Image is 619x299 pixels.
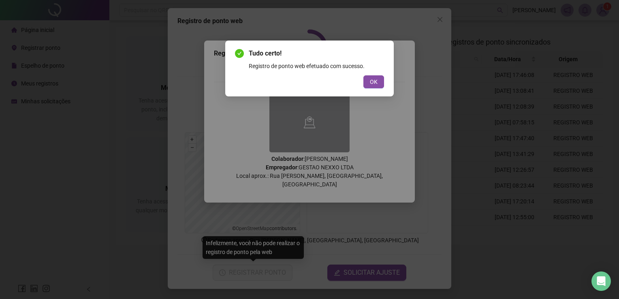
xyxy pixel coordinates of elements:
span: check-circle [235,49,244,58]
button: OK [363,75,384,88]
span: OK [370,77,378,86]
span: Tudo certo! [249,49,384,58]
div: Registro de ponto web efetuado com sucesso. [249,62,384,70]
div: Open Intercom Messenger [591,271,611,291]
